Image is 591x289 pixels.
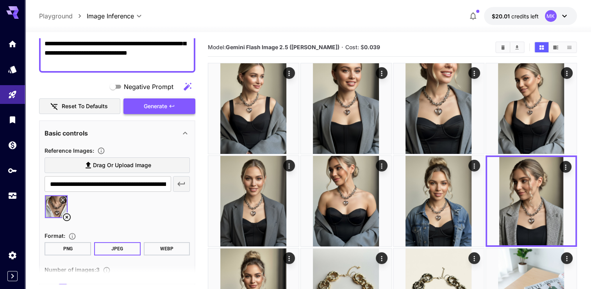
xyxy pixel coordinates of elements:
button: Reset to defaults [39,98,120,114]
div: Actions [468,252,480,264]
img: 9k= [393,156,484,246]
nav: breadcrumb [39,11,87,21]
button: $20.011MK [484,7,577,25]
img: Z [393,63,484,154]
div: Actions [376,160,387,171]
button: Show media in grid view [535,42,548,52]
img: 2Q== [208,156,299,246]
div: Actions [376,252,387,264]
div: Basic controls [45,124,190,143]
div: Actions [560,161,571,173]
div: $20.011 [492,12,539,20]
img: Z [487,157,575,245]
div: Actions [468,67,480,79]
div: Clear AllDownload All [495,41,525,53]
button: Show media in list view [562,42,576,52]
img: Z [486,63,577,154]
div: Home [8,39,17,49]
div: Library [8,115,17,125]
button: Clear All [496,42,510,52]
div: Models [8,64,17,74]
img: Z [301,63,391,154]
b: 0.039 [364,44,380,50]
button: Choose the file format for the output image. [65,232,79,240]
button: JPEG [94,242,141,255]
div: Actions [561,67,573,79]
div: Usage [8,191,17,201]
button: Expand sidebar [7,271,18,281]
button: Download All [510,42,524,52]
div: Actions [283,67,295,79]
div: Actions [283,252,295,264]
img: 9k= [301,156,391,246]
span: Negative Prompt [124,82,173,91]
span: Generate [144,102,167,111]
div: MK [545,10,557,22]
a: Playground [39,11,73,21]
button: Upload a reference image to guide the result. This is needed for Image-to-Image or Inpainting. Su... [94,147,108,155]
span: Drag or upload image [93,161,151,170]
button: Show media in video view [549,42,562,52]
div: Playground [8,90,17,100]
div: Actions [283,160,295,171]
label: Drag or upload image [45,157,190,173]
div: Actions [468,160,480,171]
span: Image Inference [87,11,134,21]
p: · [341,43,343,52]
div: Settings [8,250,17,260]
img: Z [208,63,299,154]
div: Actions [561,252,573,264]
div: Actions [376,67,387,79]
span: Model: [208,44,339,50]
b: Gemini Flash Image 2.5 ([PERSON_NAME]) [226,44,339,50]
span: $20.01 [492,13,511,20]
div: API Keys [8,166,17,175]
button: WEBP [144,242,190,255]
button: PNG [45,242,91,255]
div: Wallet [8,140,17,150]
span: Reference Images : [45,147,94,154]
span: Cost: $ [345,44,380,50]
button: Generate [123,98,195,114]
p: Basic controls [45,128,88,138]
span: credits left [511,13,539,20]
span: Format : [45,232,65,239]
div: Show media in grid viewShow media in video viewShow media in list view [534,41,577,53]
